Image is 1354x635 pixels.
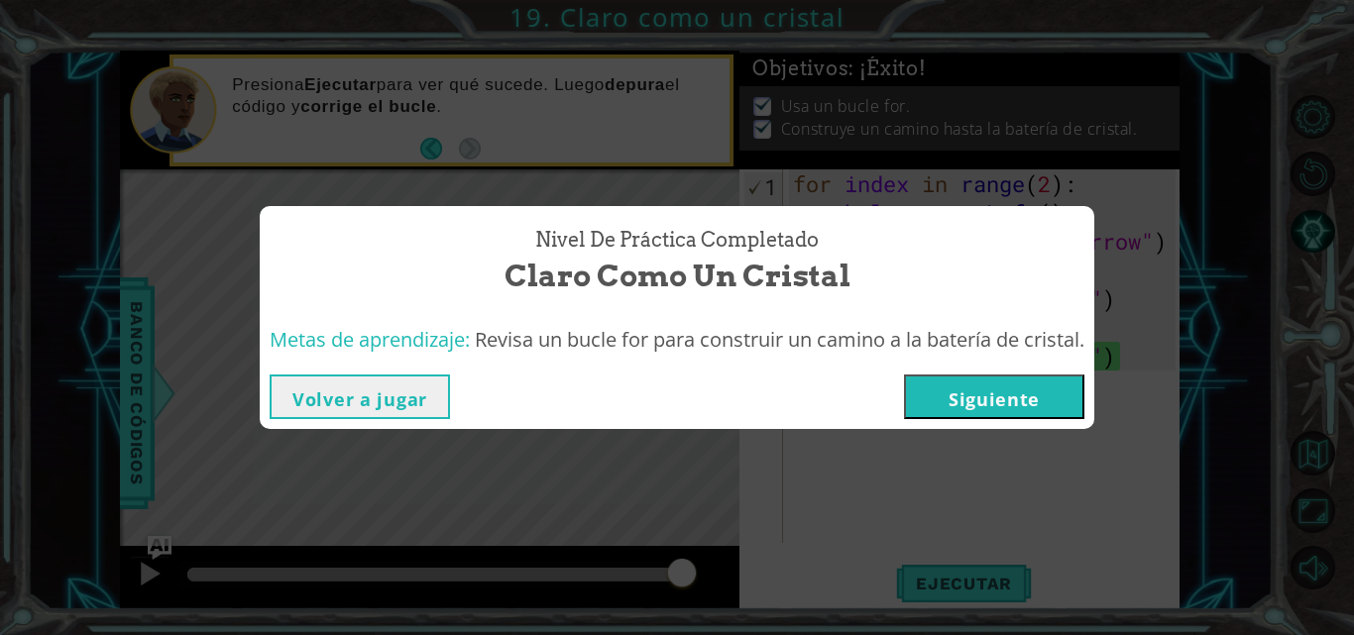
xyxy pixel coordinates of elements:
button: Volver a jugar [270,374,450,419]
span: Claro como un cristal [505,255,850,297]
span: Nivel de práctica Completado [535,226,819,255]
span: Metas de aprendizaje: [270,326,470,353]
button: Siguiente [904,374,1084,419]
span: Revisa un bucle for para construir un camino a la batería de cristal. [475,326,1084,353]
